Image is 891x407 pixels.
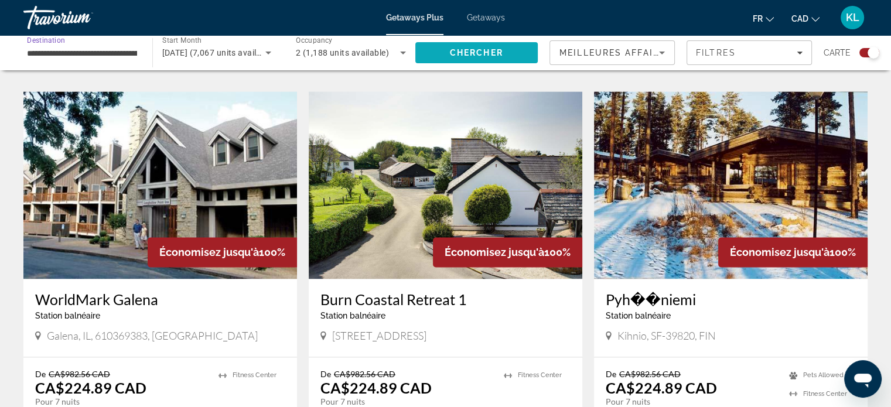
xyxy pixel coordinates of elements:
[320,396,492,407] p: Pour 7 nuits
[296,36,333,45] span: Occupancy
[49,369,110,379] span: CA$982.56 CAD
[791,14,808,23] span: CAD
[35,369,46,379] span: De
[23,91,297,279] img: WorldMark Galena
[594,91,868,279] img: Pyh��niemi
[606,311,671,320] span: Station balnéaire
[803,371,844,379] span: Pets Allowed
[559,48,672,57] span: Meilleures affaires
[844,360,882,398] iframe: Bouton de lancement de la fenêtre de messagerie
[162,36,202,45] span: Start Month
[162,48,276,57] span: [DATE] (7,067 units available)
[606,290,856,308] a: Pyh��niemi
[386,13,443,22] a: Getaways Plus
[148,237,297,267] div: 100%
[233,371,276,379] span: Fitness Center
[159,246,259,258] span: Économisez jusqu'à
[23,2,141,33] a: Travorium
[320,311,385,320] span: Station balnéaire
[846,12,859,23] span: KL
[837,5,868,30] button: User Menu
[332,329,426,342] span: [STREET_ADDRESS]
[753,10,774,27] button: Change language
[334,369,395,379] span: CA$982.56 CAD
[606,379,717,396] p: CA$224.89 CAD
[296,48,389,57] span: 2 (1,188 units available)
[617,329,716,342] span: Kihnio, SF-39820, FIN
[467,13,505,22] a: Getaways
[730,246,829,258] span: Économisez jusqu'à
[415,42,538,63] button: Search
[35,379,146,396] p: CA$224.89 CAD
[803,390,847,398] span: Fitness Center
[433,237,582,267] div: 100%
[606,369,616,379] span: De
[35,311,100,320] span: Station balnéaire
[791,10,820,27] button: Change currency
[27,36,65,44] span: Destination
[35,290,285,308] a: WorldMark Galena
[320,379,432,396] p: CA$224.89 CAD
[824,45,851,61] span: Carte
[320,290,571,308] a: Burn Coastal Retreat 1
[320,369,331,379] span: De
[47,329,258,342] span: Galena, IL, 610369383, [GEOGRAPHIC_DATA]
[559,46,665,60] mat-select: Sort by
[606,396,777,407] p: Pour 7 nuits
[619,369,681,379] span: CA$982.56 CAD
[718,237,868,267] div: 100%
[35,396,207,407] p: Pour 7 nuits
[687,40,812,65] button: Filters
[309,91,582,279] img: Burn Coastal Retreat 1
[518,371,562,379] span: Fitness Center
[27,46,137,60] input: Select destination
[696,48,736,57] span: Filtres
[450,48,503,57] span: Chercher
[753,14,763,23] span: fr
[445,246,544,258] span: Économisez jusqu'à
